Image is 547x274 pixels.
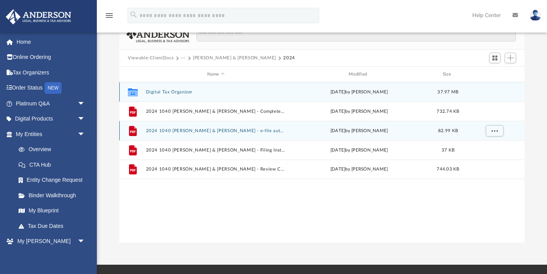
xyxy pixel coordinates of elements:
a: Overview [11,142,97,157]
a: Tax Due Dates [11,218,97,234]
i: search [129,10,138,19]
a: Entity Change Request [11,172,97,188]
div: id [467,71,521,78]
a: Home [5,34,97,50]
button: ··· [181,55,186,62]
span: 37 KB [442,148,454,152]
span: arrow_drop_down [77,234,93,250]
a: Online Ordering [5,50,97,65]
a: My Blueprint [11,203,93,219]
div: Modified [289,71,429,78]
button: 2024 [283,55,295,62]
a: CTA Hub [11,157,97,172]
button: Switch to Grid View [489,53,501,64]
div: [DATE] by [PERSON_NAME] [289,128,429,134]
input: Search files and folders [196,27,516,42]
a: Digital Productsarrow_drop_down [5,111,97,127]
button: Digital Tax Organizer [146,90,286,95]
span: arrow_drop_down [77,96,93,112]
a: My [PERSON_NAME] Teamarrow_drop_down [5,234,93,258]
a: Binder Walkthrough [11,188,97,203]
button: 2024 1040 [PERSON_NAME] & [PERSON_NAME] - Review Copy.pdf [146,167,286,172]
div: [DATE] by [PERSON_NAME] [289,108,429,115]
a: menu [105,15,114,20]
div: [DATE] by [PERSON_NAME] [289,89,429,96]
button: [PERSON_NAME] & [PERSON_NAME] [193,55,276,62]
div: Size [433,71,464,78]
div: id [123,71,142,78]
span: arrow_drop_down [77,111,93,127]
span: arrow_drop_down [77,126,93,142]
button: 2024 1040 [PERSON_NAME] & [PERSON_NAME] - Completed Copy.pdf [146,109,286,114]
a: Tax Organizers [5,65,97,80]
div: Name [146,71,286,78]
div: grid [119,82,525,243]
div: [DATE] by [PERSON_NAME] [289,147,429,154]
img: Anderson Advisors Platinum Portal [3,9,74,24]
button: Add [505,53,516,64]
i: menu [105,11,114,20]
div: NEW [45,82,62,94]
a: Platinum Q&Aarrow_drop_down [5,96,97,111]
button: Viewable-ClientDocs [128,55,174,62]
a: Order StatusNEW [5,80,97,96]
button: More options [486,125,504,137]
span: 744.03 KB [437,167,459,171]
span: 732.74 KB [437,109,459,114]
a: My Entitiesarrow_drop_down [5,126,97,142]
span: 82.99 KB [438,129,458,133]
div: [DATE] by [PERSON_NAME] [289,166,429,173]
button: 2024 1040 [PERSON_NAME] & [PERSON_NAME] - Filing Instructions.pdf [146,148,286,153]
span: 37.97 MB [438,90,459,94]
button: 2024 1040 [PERSON_NAME] & [PERSON_NAME] - e-file authorization - please sign.pdf [146,128,286,133]
img: User Pic [530,10,541,21]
